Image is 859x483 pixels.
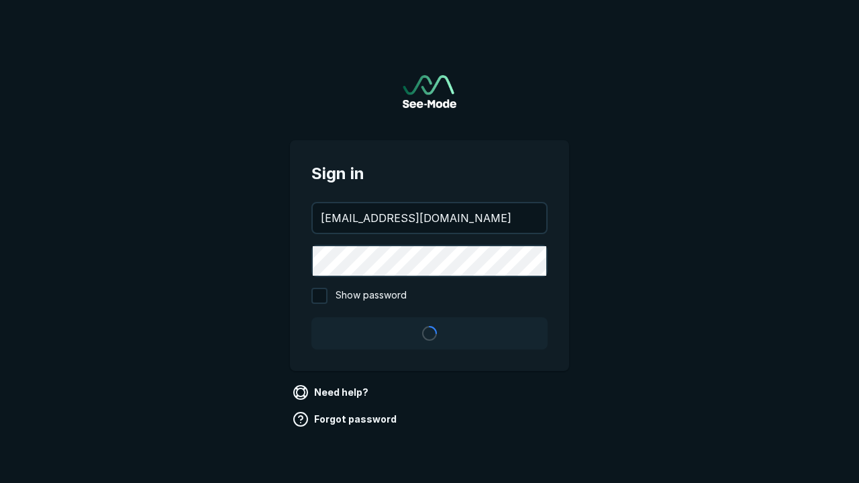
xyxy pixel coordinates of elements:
a: Forgot password [290,409,402,430]
img: See-Mode Logo [403,75,456,108]
span: Sign in [311,162,548,186]
span: Show password [336,288,407,304]
a: Go to sign in [403,75,456,108]
a: Need help? [290,382,374,403]
input: your@email.com [313,203,546,233]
